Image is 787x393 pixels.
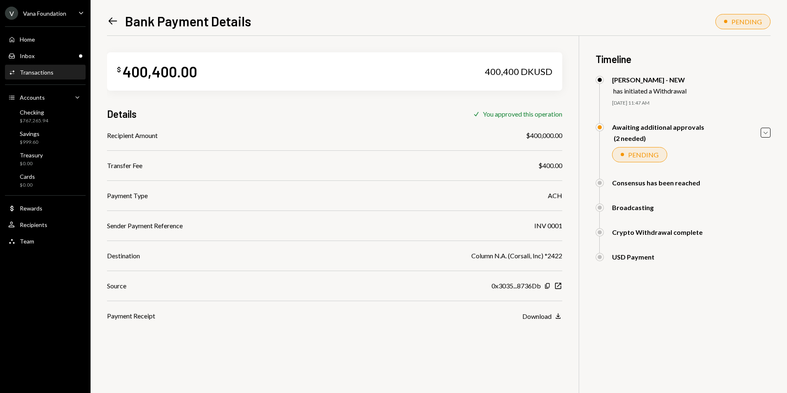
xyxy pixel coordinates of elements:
a: Transactions [5,65,86,80]
div: $999.60 [20,139,40,146]
div: You approved this operation [483,110,562,118]
h3: Timeline [596,52,771,66]
div: USD Payment [612,253,654,261]
div: Inbox [20,52,35,59]
div: $0.00 [20,160,43,167]
div: Transfer Fee [107,161,142,171]
div: Consensus has been reached [612,179,700,187]
div: $ [117,65,121,74]
h3: Details [107,107,137,121]
button: Download [522,312,562,321]
div: Payment Type [107,191,148,201]
div: $767,265.94 [20,117,48,124]
div: $400.00 [538,161,562,171]
div: Destination [107,251,140,261]
div: Recipient Amount [107,131,158,140]
a: Team [5,234,86,248]
div: V [5,7,18,20]
div: Cards [20,173,35,180]
a: Cards$0.00 [5,171,86,190]
div: Crypto Withdrawal complete [612,228,703,236]
div: $400,000.00 [526,131,562,140]
div: Savings [20,130,40,137]
div: Awaiting additional approvals [612,123,704,131]
div: [PERSON_NAME] - NEW [612,76,687,84]
div: PENDING [628,151,659,159]
div: 400,400 DKUSD [485,66,552,77]
div: Home [20,36,35,43]
div: Team [20,238,34,245]
div: Checking [20,109,48,116]
div: (2 needed) [614,134,704,142]
h1: Bank Payment Details [125,13,251,29]
div: 0x3035...8736Db [491,281,541,291]
a: Rewards [5,201,86,215]
div: Source [107,281,126,291]
div: Download [522,312,552,320]
div: Rewards [20,205,42,212]
div: $0.00 [20,182,35,189]
div: Transactions [20,69,54,76]
div: Treasury [20,152,43,159]
div: Payment Receipt [107,311,155,321]
a: Recipients [5,217,86,232]
div: Broadcasting [612,204,654,211]
div: Column N.A. (Corsali, Inc) *2422 [471,251,562,261]
a: Treasury$0.00 [5,149,86,169]
a: Inbox [5,48,86,63]
div: has initiated a Withdrawal [613,87,687,95]
div: Sender Payment Reference [107,221,183,231]
div: Vana Foundation [23,10,66,17]
a: Accounts [5,90,86,105]
div: INV 0001 [534,221,562,231]
a: Savings$999.60 [5,128,86,147]
div: Recipients [20,221,47,228]
div: 400,400.00 [123,62,197,81]
div: ACH [548,191,562,201]
div: [DATE] 11:47 AM [612,100,771,107]
div: PENDING [731,18,762,26]
div: Accounts [20,94,45,101]
a: Home [5,32,86,47]
a: Checking$767,265.94 [5,106,86,126]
